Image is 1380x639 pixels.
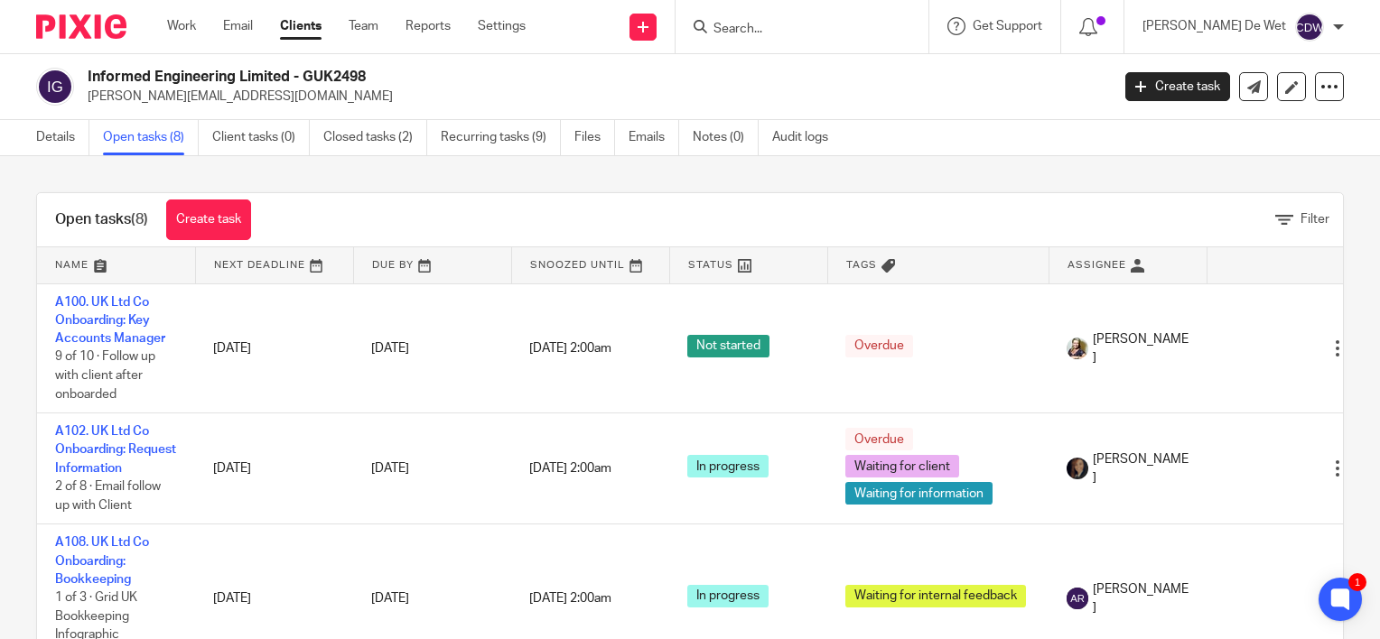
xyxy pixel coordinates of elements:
[371,592,409,605] span: [DATE]
[529,342,611,355] span: [DATE] 2:00am
[55,210,148,229] h1: Open tasks
[845,585,1026,607] span: Waiting for internal feedback
[212,120,310,155] a: Client tasks (0)
[323,120,427,155] a: Closed tasks (2)
[772,120,842,155] a: Audit logs
[1093,330,1189,367] span: [PERSON_NAME]
[973,20,1042,32] span: Get Support
[88,68,896,87] h2: Informed Engineering Limited - GUK2498
[441,120,561,155] a: Recurring tasks (9)
[530,260,625,270] span: Snoozed Until
[371,342,409,355] span: [DATE]
[167,17,196,35] a: Work
[195,413,353,524] td: [DATE]
[349,17,378,35] a: Team
[687,585,769,607] span: In progress
[1295,13,1324,42] img: svg%3E
[280,17,322,35] a: Clients
[55,536,149,586] a: A108. UK Ltd Co Onboarding: Bookkeeping
[1067,588,1088,609] img: svg%3E
[574,120,615,155] a: Files
[1093,580,1189,617] span: [PERSON_NAME]
[687,335,769,357] span: Not started
[687,455,769,477] span: In progress
[371,462,409,475] span: [DATE]
[36,14,126,39] img: Pixie
[55,480,161,512] span: 2 of 8 · Email follow up with Client
[36,120,89,155] a: Details
[55,425,176,475] a: A102. UK Ltd Co Onboarding: Request Information
[1125,72,1230,101] a: Create task
[131,212,148,227] span: (8)
[846,260,877,270] span: Tags
[1142,17,1286,35] p: [PERSON_NAME] De Wet
[1067,458,1088,479] img: Screenshot%202023-08-23%20174648.png
[1301,213,1329,226] span: Filter
[688,260,733,270] span: Status
[1093,450,1189,487] span: [PERSON_NAME]
[166,199,251,240] a: Create task
[36,68,74,106] img: svg%3E
[55,351,155,401] span: 9 of 10 · Follow up with client after onboarded
[195,283,353,413] td: [DATE]
[103,120,199,155] a: Open tasks (8)
[845,428,913,450] span: Overdue
[529,592,611,605] span: [DATE] 2:00am
[845,482,993,505] span: Waiting for information
[845,335,913,357] span: Overdue
[529,462,611,475] span: [DATE] 2:00am
[223,17,253,35] a: Email
[88,88,1098,106] p: [PERSON_NAME][EMAIL_ADDRESS][DOMAIN_NAME]
[478,17,526,35] a: Settings
[55,296,165,346] a: A100. UK Ltd Co Onboarding: Key Accounts Manager
[629,120,679,155] a: Emails
[406,17,451,35] a: Reports
[1067,338,1088,359] img: Karin%20-%20Pic%202.jpg
[693,120,759,155] a: Notes (0)
[712,22,874,38] input: Search
[1348,573,1366,591] div: 1
[845,455,959,477] span: Waiting for client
